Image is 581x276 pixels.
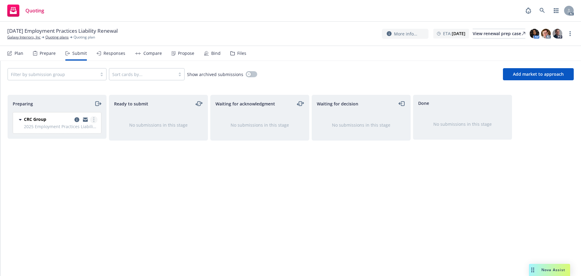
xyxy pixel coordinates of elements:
span: 2025 Employment Practices Liability - 24-25 ELP - CRC [24,123,97,130]
a: copy logging email [82,116,89,123]
strong: [DATE] [452,31,465,36]
a: Search [536,5,548,17]
span: [DATE] Employment Practices Liability Renewal [7,27,118,35]
img: photo [530,29,539,38]
div: Propose [178,51,194,56]
span: Waiting for acknowledgment [215,101,275,107]
div: No submissions in this stage [119,122,198,128]
a: copy logging email [73,116,80,123]
span: Quoting plan [74,35,95,40]
a: more [566,30,574,37]
button: More info... [382,29,428,39]
span: Preparing [13,101,33,107]
span: Show archived submissions [187,71,243,78]
div: Drag to move [529,264,537,276]
div: Responses [103,51,125,56]
a: Report a Bug [522,5,534,17]
a: moveLeft [398,100,405,107]
button: Add market to approach [503,68,574,80]
span: Nova Assist [541,267,565,272]
div: No submissions in this stage [322,122,401,128]
a: more [90,116,97,123]
span: Waiting for decision [317,101,358,107]
span: CRC Group [24,116,46,122]
a: Galaxy Interiors, Inc [7,35,41,40]
div: Bind [211,51,221,56]
a: moveRight [94,100,101,107]
span: Add market to approach [513,71,564,77]
a: Quoting plans [45,35,69,40]
a: moveLeftRight [195,100,203,107]
button: Nova Assist [529,264,570,276]
span: Ready to submit [114,101,148,107]
div: No submissions in this stage [423,121,502,127]
div: Files [237,51,246,56]
div: Compare [143,51,162,56]
a: Quoting [5,2,47,19]
span: Done [418,100,429,106]
img: photo [541,29,551,38]
a: Switch app [550,5,562,17]
span: More info... [394,31,417,37]
a: View renewal prep case [473,29,525,38]
div: Prepare [40,51,56,56]
img: photo [553,29,562,38]
span: Quoting [25,8,44,13]
span: ETA : [443,30,465,37]
div: No submissions in this stage [220,122,299,128]
div: Submit [72,51,87,56]
div: Plan [15,51,23,56]
a: moveLeftRight [297,100,304,107]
